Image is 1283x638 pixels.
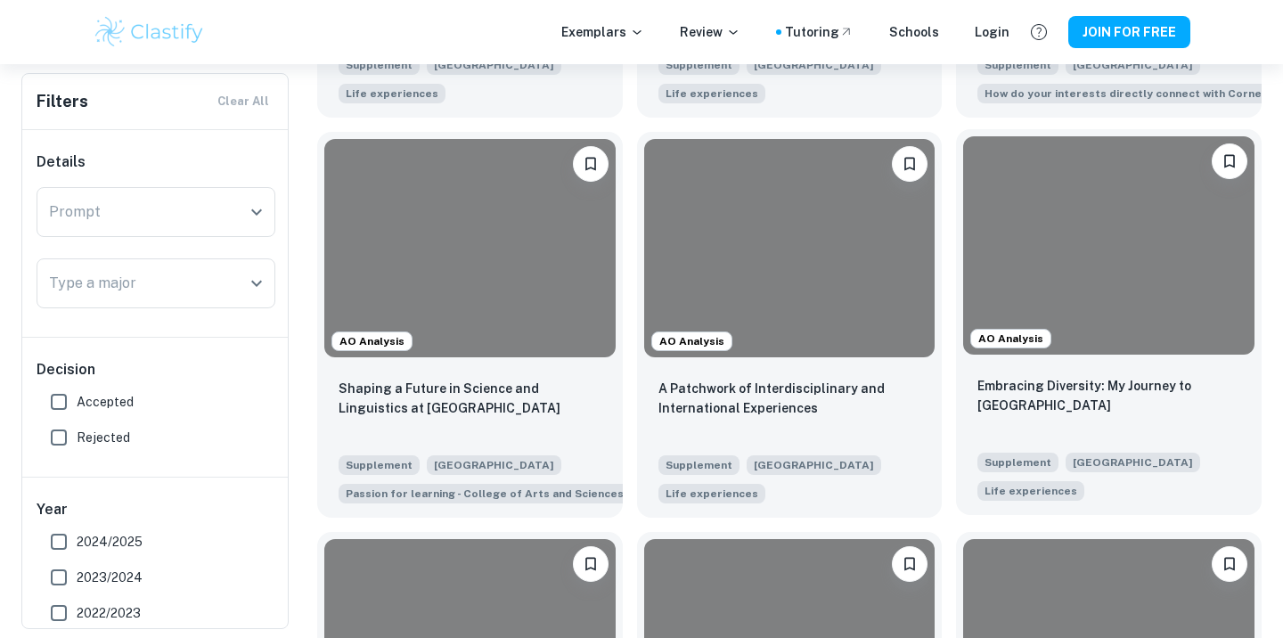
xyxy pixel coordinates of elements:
button: Please log in to bookmark exemplars [1212,143,1247,179]
span: Supplement [977,55,1058,75]
span: Supplement [977,453,1058,472]
span: Passion for learning - College of Arts and Sciences [346,486,624,502]
span: Accepted [77,392,134,412]
span: In the aftermath of the U.S. Civil War, Ezra Cornell wrote, “I would found an institution where a... [339,82,445,103]
button: Please log in to bookmark exemplars [892,546,928,582]
button: Please log in to bookmark exemplars [892,146,928,182]
span: Rejected [77,428,130,447]
p: Shaping a Future in Science and Linguistics at Cornell's College of Arts and Sciences [339,379,601,418]
span: [GEOGRAPHIC_DATA] [427,455,561,475]
span: [GEOGRAPHIC_DATA] [747,55,881,75]
button: Please log in to bookmark exemplars [573,146,609,182]
p: A Patchwork of Interdisciplinary and International Experiences [658,379,921,418]
h6: Filters [37,89,88,114]
button: Open [244,200,269,225]
span: 2023/2024 [77,568,143,587]
span: Life experiences [985,483,1077,499]
span: 2024/2025 [77,532,143,552]
span: [GEOGRAPHIC_DATA] [1066,453,1200,472]
p: Embracing Diversity: My Journey to Cornell [977,376,1240,415]
a: Login [975,22,1009,42]
span: [GEOGRAPHIC_DATA] [1066,55,1200,75]
a: AO AnalysisPlease log in to bookmark exemplarsShaping a Future in Science and Linguistics at Corn... [317,132,623,518]
button: Help and Feedback [1024,17,1054,47]
button: Open [244,271,269,296]
p: Review [680,22,740,42]
button: Please log in to bookmark exemplars [1212,546,1247,582]
h6: Details [37,151,275,173]
span: [GEOGRAPHIC_DATA] [747,455,881,475]
button: JOIN FOR FREE [1068,16,1190,48]
span: Supplement [658,455,740,475]
span: Life experiences [346,86,438,102]
button: Please log in to bookmark exemplars [573,546,609,582]
span: In the aftermath of the U.S. Civil War, Ezra Cornell wrote, “I would found an institution where a... [977,479,1084,501]
span: 2022/2023 [77,603,141,623]
span: In the aftermath of the U.S. Civil War, Ezra Cornell wrote, “I would found an institution where a... [658,482,765,503]
p: Exemplars [561,22,644,42]
a: Tutoring [785,22,854,42]
h6: Decision [37,359,275,380]
span: Life experiences [666,486,758,502]
span: Supplement [658,55,740,75]
h6: Year [37,499,275,520]
span: AO Analysis [332,333,412,349]
span: At the College of Arts and Sciences, curiosity will be your guide. Discuss how your passion for l... [339,482,631,503]
span: Life experiences [666,86,758,102]
span: [GEOGRAPHIC_DATA] [427,55,561,75]
a: AO AnalysisPlease log in to bookmark exemplarsEmbracing Diversity: My Journey to CornellSupplemen... [956,132,1262,518]
span: AO Analysis [971,331,1050,347]
span: Supplement [339,455,420,475]
a: AO AnalysisPlease log in to bookmark exemplarsA Patchwork of Interdisciplinary and International ... [637,132,943,518]
a: Schools [889,22,939,42]
span: In the aftermath of the U.S. Civil War, Ezra Cornell wrote, “I would found an institution where a... [658,82,765,103]
img: Clastify logo [93,14,206,50]
span: Supplement [339,55,420,75]
span: AO Analysis [652,333,731,349]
